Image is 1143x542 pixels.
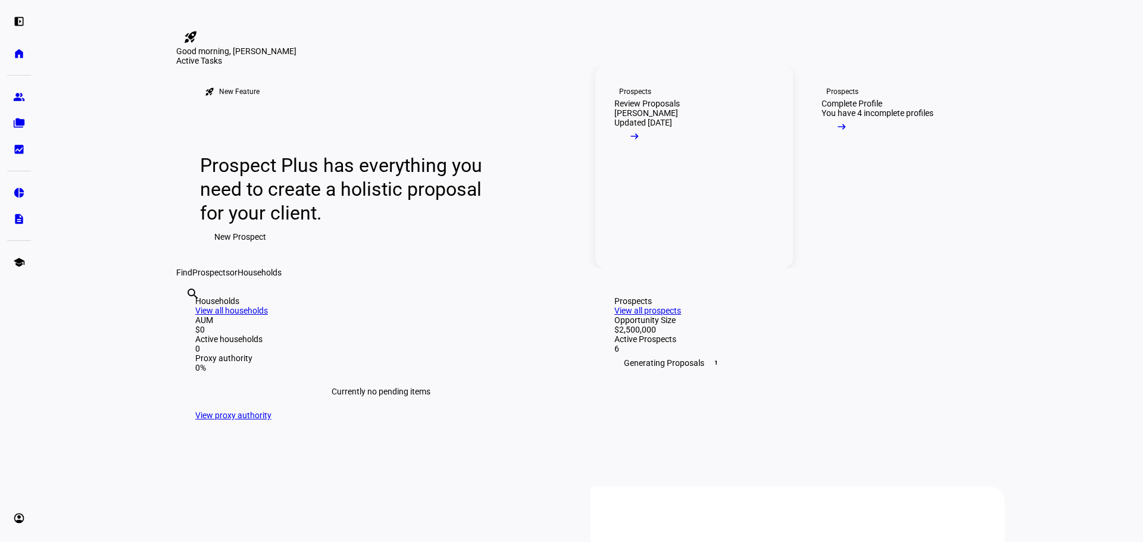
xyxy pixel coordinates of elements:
div: Active Tasks [176,56,1005,65]
a: group [7,85,31,109]
div: Proxy authority [195,353,567,363]
div: 0% [195,363,567,372]
a: home [7,42,31,65]
input: Enter name of prospect or household [186,303,188,317]
eth-mat-symbol: left_panel_open [13,15,25,27]
div: Prospects [614,296,986,306]
span: New Prospect [214,225,266,249]
eth-mat-symbol: group [13,91,25,103]
mat-icon: rocket_launch [183,30,198,44]
eth-mat-symbol: school [13,256,25,268]
eth-mat-symbol: bid_landscape [13,143,25,155]
a: ProspectsReview Proposals[PERSON_NAME]Updated [DATE] [595,65,793,268]
eth-mat-symbol: pie_chart [13,187,25,199]
div: You have 4 incomplete profiles [822,108,933,118]
mat-icon: rocket_launch [205,87,214,96]
div: Review Proposals [614,99,680,108]
div: Currently no pending items [195,372,567,411]
div: Good morning, [PERSON_NAME] [176,46,1005,56]
a: ProspectsComplete ProfileYou have 4 incomplete profiles [802,65,1000,268]
div: Prospect Plus has everything you need to create a holistic proposal for your client. [200,153,494,225]
div: AUM [195,315,567,325]
div: Active households [195,334,567,344]
mat-icon: arrow_right_alt [836,121,848,133]
div: Generating Proposals [614,353,986,372]
button: New Prospect [200,225,280,249]
div: Prospects [619,87,651,96]
eth-mat-symbol: home [13,48,25,59]
div: Complete Profile [822,99,882,108]
eth-mat-symbol: description [13,213,25,225]
div: $2,500,000 [614,325,986,334]
a: folder_copy [7,111,31,135]
a: View proxy authority [195,411,271,420]
span: 1 [711,358,721,368]
div: [PERSON_NAME] [614,108,678,118]
div: 6 [614,344,986,353]
div: 0 [195,344,567,353]
span: Households [238,268,282,277]
eth-mat-symbol: account_circle [13,512,25,524]
div: Opportunity Size [614,315,986,325]
a: View all households [195,306,268,315]
a: description [7,207,31,231]
div: Households [195,296,567,306]
div: Prospects [826,87,858,96]
div: Active Prospects [614,334,986,344]
mat-icon: search [186,287,200,301]
a: View all prospects [614,306,681,315]
div: $0 [195,325,567,334]
div: Find or [176,268,1005,277]
div: New Feature [219,87,260,96]
mat-icon: arrow_right_alt [629,130,641,142]
div: Updated [DATE] [614,118,672,127]
span: Prospects [192,268,230,277]
a: bid_landscape [7,137,31,161]
eth-mat-symbol: folder_copy [13,117,25,129]
a: pie_chart [7,181,31,205]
